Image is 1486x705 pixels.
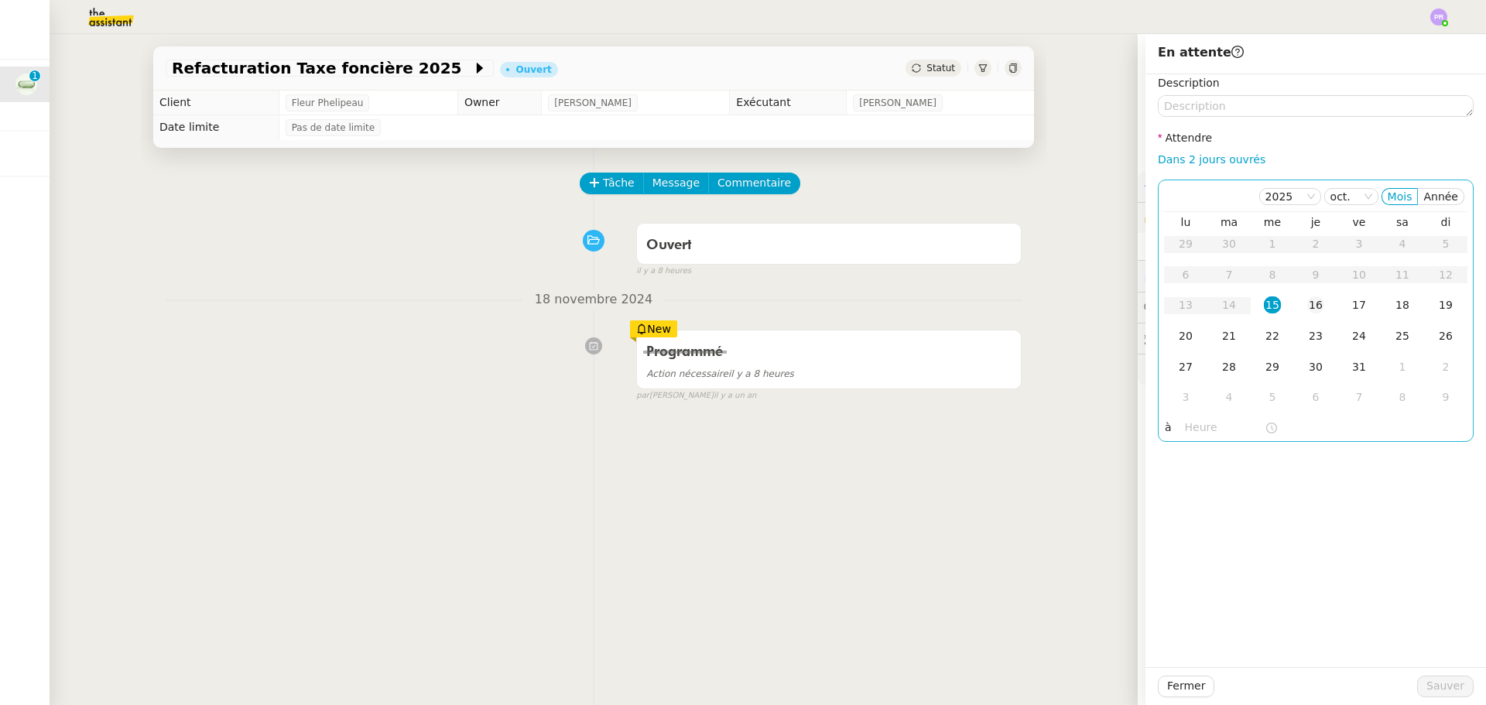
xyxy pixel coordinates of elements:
[643,173,709,194] button: Message
[1158,676,1214,697] button: Fermer
[1185,419,1265,436] input: Heure
[1381,215,1424,229] th: sam.
[1423,190,1458,203] span: Année
[714,389,756,402] span: il y a un an
[1167,677,1205,695] span: Fermer
[1138,261,1486,291] div: ⏲️Tâches 0:00
[1424,215,1467,229] th: dim.
[153,91,279,115] td: Client
[1388,190,1412,203] span: Mois
[1177,327,1194,344] div: 20
[32,70,38,84] p: 1
[1177,358,1194,375] div: 27
[859,95,936,111] span: [PERSON_NAME]
[172,60,472,76] span: Refacturation Taxe foncière 2025
[1351,358,1368,375] div: 31
[1251,290,1294,321] td: 15/10/2025
[1138,203,1486,233] div: 🔐Données client
[1165,419,1172,436] span: à
[1417,676,1474,697] button: Sauver
[1144,363,1192,375] span: 🧴
[1351,296,1368,313] div: 17
[1337,352,1381,383] td: 31/10/2025
[1265,189,1315,204] nz-select-item: 2025
[1394,327,1411,344] div: 25
[1437,358,1454,375] div: 2
[1437,296,1454,313] div: 19
[153,115,279,140] td: Date limite
[1207,215,1251,229] th: mar.
[1394,296,1411,313] div: 18
[1144,301,1243,313] span: 💬
[646,345,723,359] span: Programmé
[1164,352,1207,383] td: 27/10/2025
[292,95,364,111] span: Fleur Phelipeau
[1164,321,1207,352] td: 20/10/2025
[1158,153,1265,166] a: Dans 2 jours ouvrés
[1294,215,1337,229] th: jeu.
[1337,215,1381,229] th: ven.
[603,174,635,192] span: Tâche
[1221,358,1238,375] div: 28
[646,368,728,379] span: Action nécessaire
[1424,321,1467,352] td: 26/10/2025
[1307,296,1324,313] div: 16
[15,74,37,95] img: 7f9b6497-4ade-4d5b-ae17-2cbe23708554
[1381,321,1424,352] td: 25/10/2025
[1294,321,1337,352] td: 23/10/2025
[292,120,375,135] span: Pas de date limite
[1307,358,1324,375] div: 30
[29,70,40,81] nz-badge-sup: 1
[1294,352,1337,383] td: 30/10/2025
[1251,321,1294,352] td: 22/10/2025
[1138,171,1486,201] div: ⚙️Procédures
[1264,358,1281,375] div: 29
[1251,215,1294,229] th: mer.
[1430,9,1447,26] img: svg
[1221,388,1238,406] div: 4
[1437,327,1454,344] div: 26
[1424,352,1467,383] td: 02/11/2025
[730,91,847,115] td: Exécutant
[1337,382,1381,413] td: 07/11/2025
[636,389,756,402] small: [PERSON_NAME]
[1394,358,1411,375] div: 1
[1337,290,1381,321] td: 17/10/2025
[1351,388,1368,406] div: 7
[1144,209,1245,227] span: 🔐
[1221,327,1238,344] div: 21
[1158,77,1220,89] label: Description
[708,173,800,194] button: Commentaire
[1158,132,1212,144] label: Attendre
[1264,388,1281,406] div: 5
[1144,177,1224,195] span: ⚙️
[1351,327,1368,344] div: 24
[1424,382,1467,413] td: 09/11/2025
[646,238,692,252] span: Ouvert
[1381,352,1424,383] td: 01/11/2025
[1294,382,1337,413] td: 06/11/2025
[1251,382,1294,413] td: 05/11/2025
[1251,352,1294,383] td: 29/10/2025
[1207,321,1251,352] td: 21/10/2025
[652,174,700,192] span: Message
[1207,382,1251,413] td: 04/11/2025
[1437,388,1454,406] div: 9
[1138,323,1486,354] div: 🕵️Autres demandes en cours
[636,389,649,402] span: par
[1330,189,1372,204] nz-select-item: oct.
[1264,327,1281,344] div: 22
[1138,293,1486,323] div: 💬Commentaires
[1177,388,1194,406] div: 3
[1207,352,1251,383] td: 28/10/2025
[1264,296,1281,313] div: 15
[1144,332,1310,344] span: 🕵️
[580,173,644,194] button: Tâche
[1158,45,1244,60] span: En attente
[717,174,791,192] span: Commentaire
[457,91,541,115] td: Owner
[630,320,677,337] div: New
[1144,269,1251,282] span: ⏲️
[1307,327,1324,344] div: 23
[636,265,691,278] span: il y a 8 heures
